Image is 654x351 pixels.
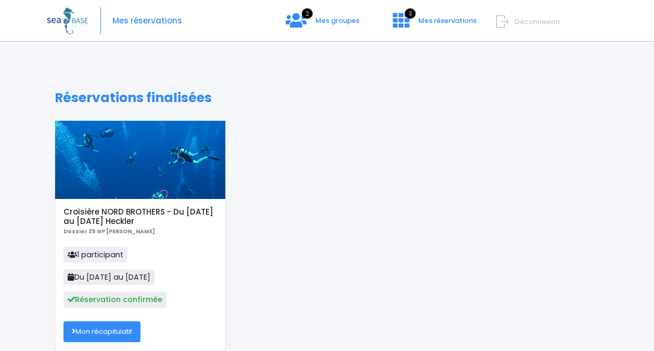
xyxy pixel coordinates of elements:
h1: Réservations finalisées [55,90,599,106]
a: Mon récapitulatif [63,321,140,342]
a: 3 Mes réservations [384,19,483,29]
span: 2 [302,8,313,19]
span: 1 participant [63,247,127,262]
span: Mes réservations [418,16,477,26]
span: Mes groupes [315,16,360,26]
span: 3 [405,8,416,19]
a: 2 Mes groupes [277,19,368,29]
span: Déconnexion [515,17,560,27]
b: Dossier 25 GP [PERSON_NAME] [63,228,155,235]
span: Du [DATE] au [DATE] [63,269,155,285]
h5: Croisière NORD BROTHERS - Du [DATE] au [DATE] Heckler [63,207,216,226]
span: Réservation confirmée [63,292,166,307]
